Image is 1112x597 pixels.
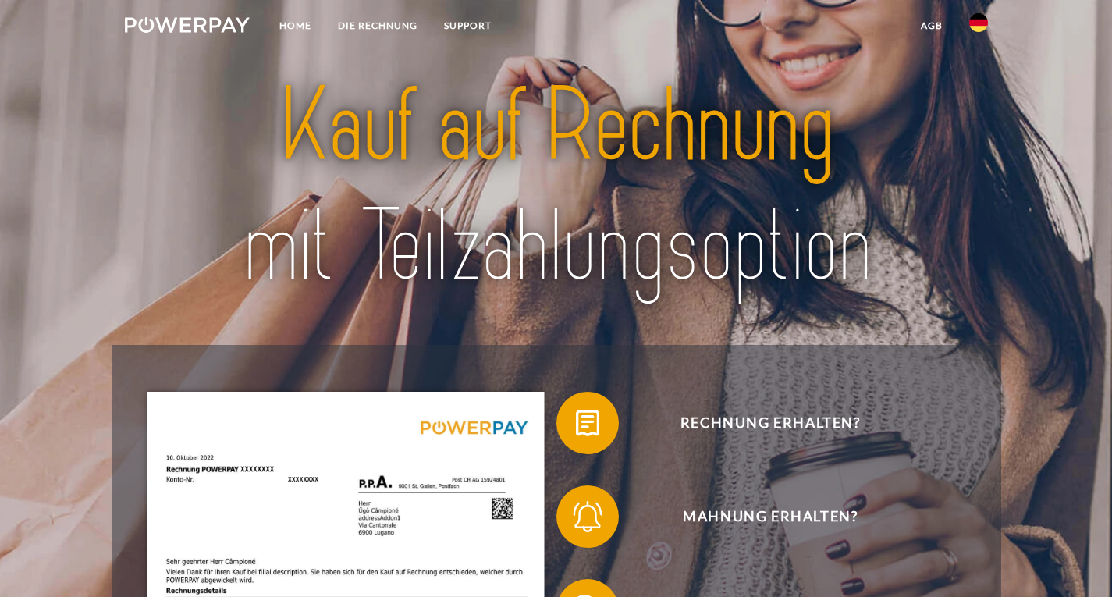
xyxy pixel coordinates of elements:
img: title-powerpay_de.svg [167,60,945,314]
span: Rechnung erhalten? [579,392,961,454]
a: Home [266,12,325,40]
img: de [969,13,988,32]
a: SUPPORT [431,12,505,40]
a: agb [908,12,956,40]
img: qb_bill.svg [568,403,607,442]
button: Mahnung erhalten? [556,485,962,548]
button: Rechnung erhalten? [556,392,962,454]
a: DIE RECHNUNG [325,12,431,40]
img: logo-powerpay-white.svg [125,17,250,33]
span: Mahnung erhalten? [579,485,961,548]
img: qb_bell.svg [568,497,607,536]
